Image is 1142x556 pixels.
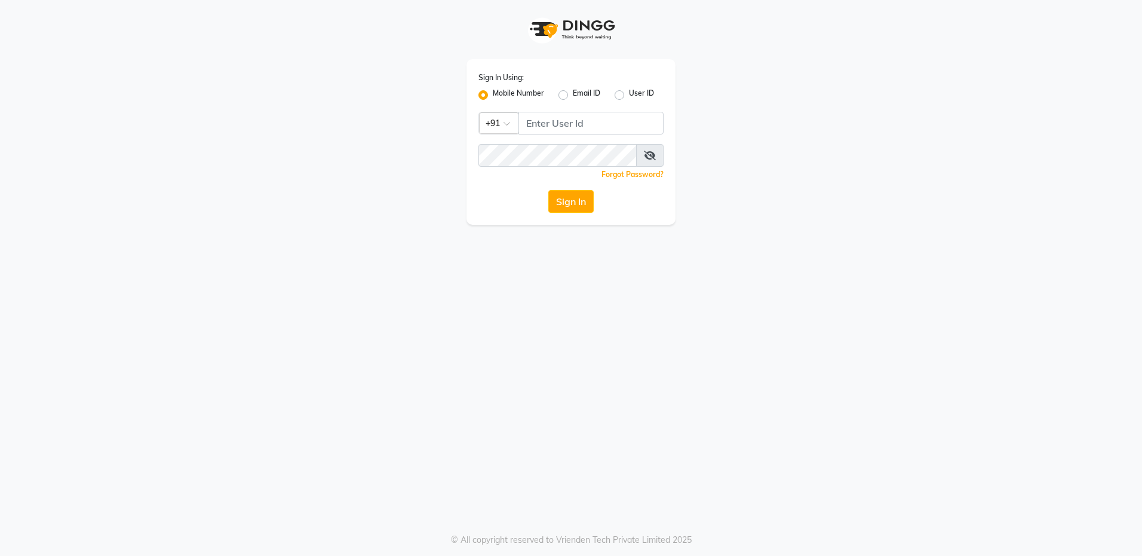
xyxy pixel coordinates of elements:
input: Username [518,112,664,135]
button: Sign In [548,190,594,213]
label: Email ID [573,88,600,102]
img: logo1.svg [523,12,619,47]
label: User ID [629,88,654,102]
label: Mobile Number [493,88,544,102]
a: Forgot Password? [601,170,664,179]
label: Sign In Using: [478,72,524,83]
input: Username [478,144,637,167]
